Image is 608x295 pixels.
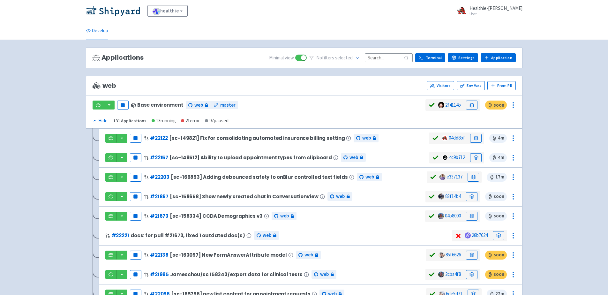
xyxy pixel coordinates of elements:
a: #22122 [150,135,168,141]
a: Terminal [415,53,445,62]
span: soon [485,251,507,260]
span: [sc-166853] Adding debounced safety to onBlur controlled text fields [171,174,348,180]
a: web [354,134,379,142]
span: master [220,102,236,109]
a: #21867 [150,193,169,200]
span: web [320,271,329,278]
span: 17 m [487,173,507,182]
a: Develop [86,22,108,40]
a: Visitors [427,81,454,90]
span: web [365,173,374,181]
a: #22138 [150,252,169,258]
button: Pause [130,134,141,143]
a: web [254,231,279,240]
a: web [327,192,352,201]
a: web [312,270,336,279]
span: No filter s [316,54,353,62]
h3: Applications [93,54,144,61]
span: Jameschou/sc 158343/export data for clinical tests [170,272,302,277]
a: web [357,173,382,181]
span: [sc-149512] Ability to upload appointment types from clipboard [169,155,332,160]
span: selected [335,55,353,61]
span: web [349,154,358,161]
a: 83f14b4 [445,193,461,199]
a: #21995 [150,271,169,278]
a: master [211,101,238,110]
span: [sc-158334] CCDA Demographics v3 [170,213,262,219]
a: 28b7624 [472,232,488,238]
button: Pause [130,192,141,201]
span: [sc-158658] Show newly created chat in ConversationView [170,194,319,199]
a: Application [481,53,515,62]
a: 04b8000 [445,213,461,219]
button: Pause [130,270,141,279]
button: Pause [117,101,129,110]
input: Search... [365,53,413,62]
span: soon [485,270,507,279]
a: #21673 [150,213,169,219]
a: Healthie-[PERSON_NAME] User [453,6,522,16]
a: 04dd8bf [449,135,465,141]
button: Pause [130,173,141,182]
a: web [341,153,366,162]
span: 4 m [489,153,507,162]
span: soon [485,101,507,110]
div: Base environment [131,102,183,108]
small: User [469,12,522,16]
a: Settings [448,53,478,62]
div: 21 error [181,117,200,125]
a: web [186,101,211,110]
a: #22203 [150,174,169,180]
a: Env Vars [457,81,485,90]
a: e337137 [447,174,462,180]
a: #22221 [111,232,129,239]
span: docs: for pull #21673, fixed 1 outdated doc(s) [131,233,245,238]
span: web [362,134,371,142]
span: 4 m [489,134,507,143]
span: web [336,193,345,200]
a: #22157 [150,154,168,161]
a: 2cba4f8 [445,271,461,277]
span: Healthie-[PERSON_NAME] [469,5,522,11]
span: web [280,212,289,220]
a: web [296,251,321,259]
button: Pause [130,153,141,162]
a: web [272,212,296,220]
button: From PR [487,81,516,90]
span: Minimal view [269,54,294,62]
button: Pause [130,251,141,260]
span: web [263,232,271,239]
span: web [93,82,116,89]
span: [sc-149821] Fix for consolidating automated insurance billing setting [169,135,345,141]
a: 4c9b712 [449,154,465,160]
button: Hide [93,117,108,125]
a: 85f6626 [446,252,461,258]
a: healthie [147,5,188,17]
div: 97 paused [205,117,229,125]
span: soon [485,192,507,201]
span: web [304,251,313,259]
span: [sc-163097] New FormAnswerAttribute model [170,252,287,258]
button: Pause [130,212,141,221]
div: 13 running [152,117,176,125]
span: web [194,102,203,109]
a: 2f4114b [445,102,461,108]
span: soon [485,212,507,221]
div: 131 Applications [113,117,146,125]
img: Shipyard logo [86,6,140,16]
